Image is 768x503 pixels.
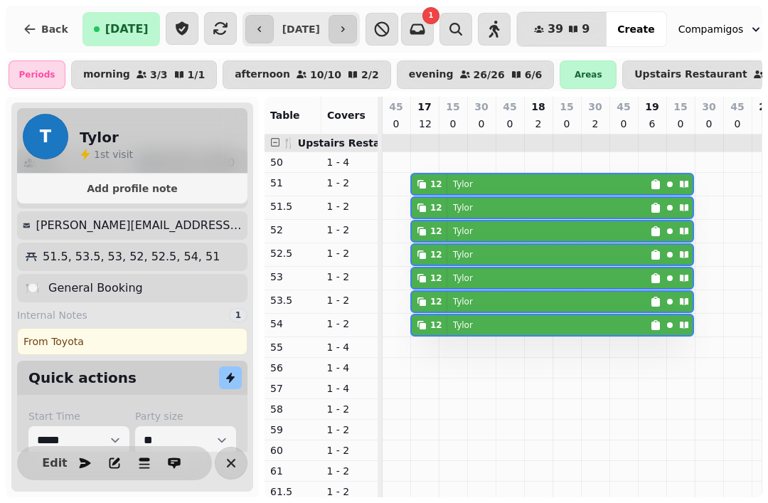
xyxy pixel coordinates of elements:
[327,176,373,190] p: 1 - 2
[270,176,316,190] p: 51
[46,457,63,469] span: Edit
[430,179,442,190] div: 12
[100,149,112,160] span: st
[270,317,316,331] p: 54
[327,293,373,307] p: 1 - 2
[327,246,373,260] p: 1 - 2
[40,128,51,145] span: T
[270,485,316,499] p: 61.5
[270,402,316,416] p: 58
[389,100,402,114] p: 45
[582,23,590,35] span: 9
[48,280,143,297] p: General Booking
[504,117,516,131] p: 0
[270,270,316,284] p: 53
[135,409,236,423] label: Party size
[71,60,217,89] button: morning3/31/1
[617,24,654,34] span: Create
[430,296,442,307] div: 12
[327,270,373,284] p: 1 - 2
[474,70,505,80] p: 26 / 26
[34,184,230,194] span: Add profile note
[517,12,607,46] button: 399
[41,24,68,34] span: Back
[430,202,442,213] div: 12
[453,202,473,213] p: Tylor
[503,100,516,114] p: 45
[270,464,316,478] p: 61
[678,22,744,36] span: Compamigos
[361,70,379,80] p: 2 / 2
[270,110,300,121] span: Table
[94,147,133,162] p: visit
[270,381,316,396] p: 57
[453,272,473,284] p: Tylor
[270,246,316,260] p: 52.5
[732,117,743,131] p: 0
[430,249,442,260] div: 12
[9,60,65,89] div: Periods
[409,69,454,80] p: evening
[270,361,316,375] p: 56
[282,137,410,149] span: 🍴 Upstairs Restaurant
[476,117,487,131] p: 0
[417,100,431,114] p: 17
[453,226,473,237] p: Tylor
[11,12,80,46] button: Back
[327,485,373,499] p: 1 - 2
[447,117,459,131] p: 0
[270,340,316,354] p: 55
[588,100,602,114] p: 30
[474,100,488,114] p: 30
[327,340,373,354] p: 1 - 4
[430,226,442,237] div: 12
[606,12,666,46] button: Create
[270,223,316,237] p: 52
[531,100,545,114] p: 18
[453,319,473,331] p: Tylor
[327,464,373,478] p: 1 - 2
[327,223,373,237] p: 1 - 2
[327,199,373,213] p: 1 - 2
[41,449,69,477] button: Edit
[327,381,373,396] p: 1 - 4
[17,308,87,322] span: Internal Notes
[397,60,555,89] button: evening26/266/6
[646,117,658,131] p: 6
[430,272,442,284] div: 12
[270,155,316,169] p: 50
[270,293,316,307] p: 53.5
[453,179,473,190] p: Tylor
[453,296,473,307] p: Tylor
[634,69,747,80] p: Upstairs Restaurant
[560,100,573,114] p: 15
[270,443,316,457] p: 60
[28,409,129,423] label: Start Time
[28,368,137,388] h2: Quick actions
[590,117,601,131] p: 2
[94,149,100,160] span: 1
[327,110,366,121] span: Covers
[390,117,402,131] p: 0
[82,12,160,46] button: [DATE]
[533,117,544,131] p: 2
[327,402,373,416] p: 1 - 2
[105,23,149,35] span: [DATE]
[43,248,220,265] p: 51.5, 53.5, 53, 52, 52.5, 54, 51
[327,443,373,457] p: 1 - 2
[223,60,391,89] button: afternoon10/102/2
[270,423,316,437] p: 59
[560,60,617,89] div: Areas
[446,100,459,114] p: 15
[430,319,442,331] div: 12
[150,70,168,80] p: 3 / 3
[453,249,473,260] p: Tylor
[702,100,715,114] p: 30
[327,361,373,375] p: 1 - 4
[83,69,130,80] p: morning
[730,100,744,114] p: 45
[270,199,316,213] p: 51.5
[548,23,563,35] span: 39
[23,179,242,198] button: Add profile note
[327,423,373,437] p: 1 - 2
